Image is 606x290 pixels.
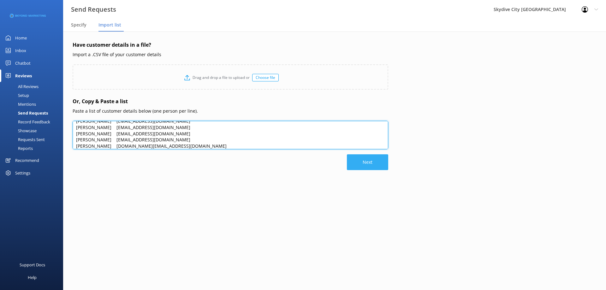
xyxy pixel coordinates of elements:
span: Specify [71,22,86,28]
h4: Have customer details in a file? [73,41,388,49]
a: Mentions [4,100,63,109]
div: Help [28,271,37,284]
button: Next [347,154,388,170]
a: Showcase [4,126,63,135]
div: Chatbot [15,57,31,69]
div: Mentions [4,100,36,109]
h4: Or, Copy & Paste a list [73,98,388,106]
div: Choose file [252,74,279,81]
div: Support Docs [20,258,45,271]
p: Import a .CSV file of your customer details [73,51,388,58]
p: Paste a list of customer details below (one person per line). [73,108,388,115]
div: Home [15,32,27,44]
div: Inbox [15,44,26,57]
div: Settings [15,167,30,179]
a: Setup [4,91,63,100]
img: 3-1676954853.png [9,11,46,21]
div: Requests Sent [4,135,45,144]
p: Drag and drop a file to upload or [190,74,252,80]
div: Reports [4,144,33,153]
div: Showcase [4,126,37,135]
div: All Reviews [4,82,39,91]
textarea: [PERSON_NAME] [EMAIL_ADDRESS][DOMAIN_NAME] [PERSON_NAME] [EMAIL_ADDRESS][DOMAIN_NAME] [PERSON_NAM... [73,121,388,149]
a: Send Requests [4,109,63,117]
span: Import list [98,22,121,28]
div: Record Feedback [4,117,50,126]
div: Reviews [15,69,32,82]
div: Recommend [15,154,39,167]
div: Setup [4,91,29,100]
a: Record Feedback [4,117,63,126]
a: Requests Sent [4,135,63,144]
a: All Reviews [4,82,63,91]
h3: Send Requests [71,4,116,15]
div: Send Requests [4,109,48,117]
a: Reports [4,144,63,153]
